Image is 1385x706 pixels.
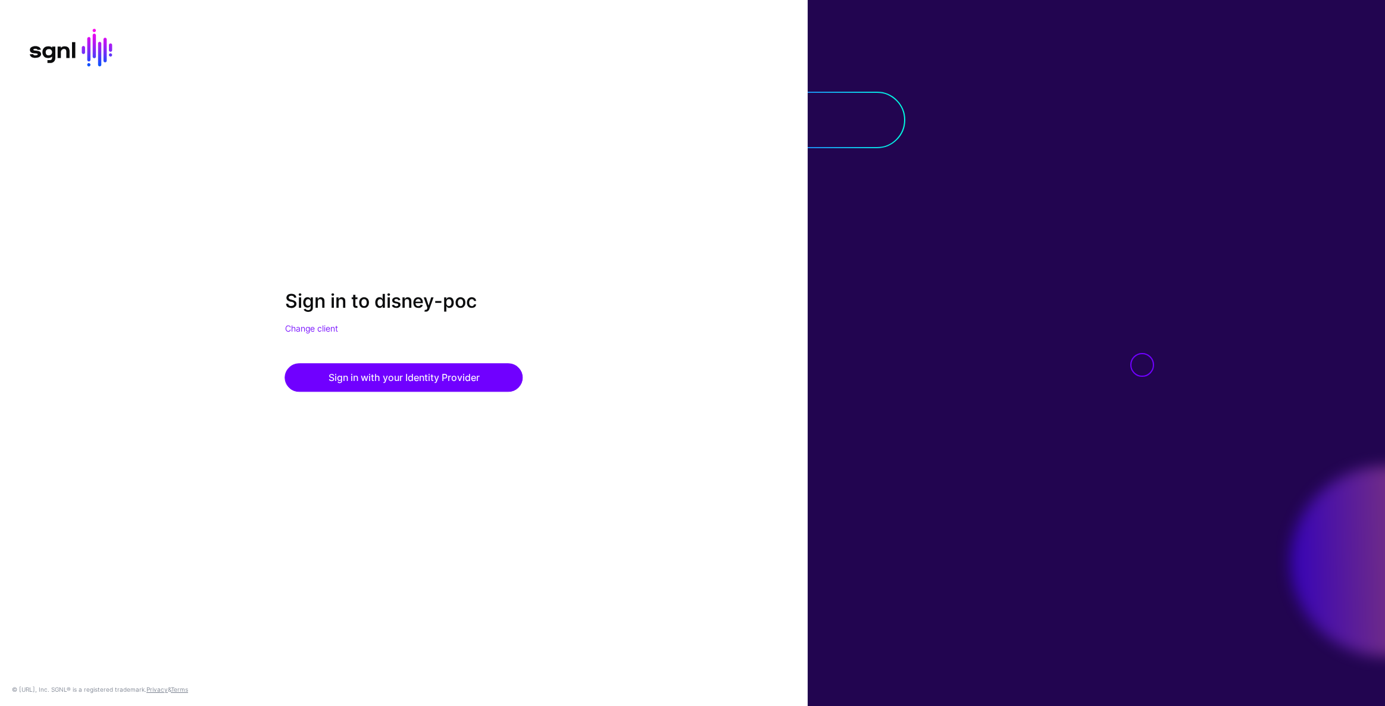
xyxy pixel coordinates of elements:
a: Change client [285,324,338,334]
h2: Sign in to disney-poc [285,290,523,313]
a: Terms [171,686,188,693]
a: Privacy [146,686,168,693]
button: Sign in with your Identity Provider [285,364,523,392]
div: © [URL], Inc. SGNL® is a registered trademark. & [12,685,188,694]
